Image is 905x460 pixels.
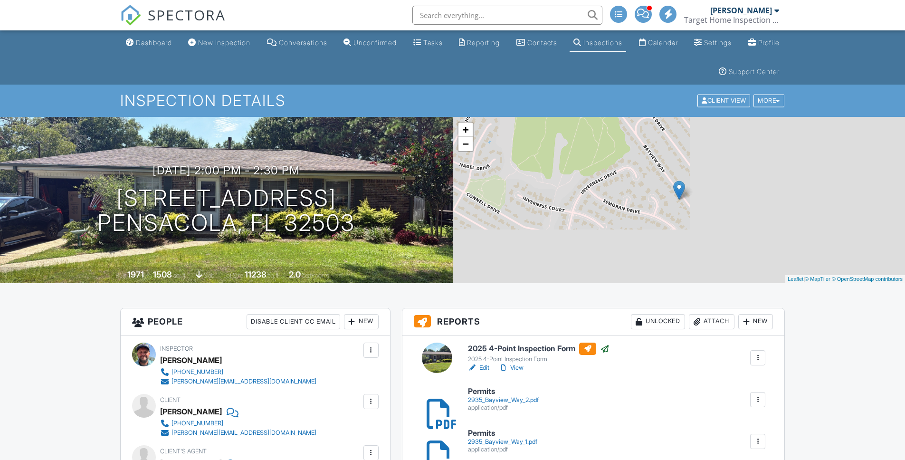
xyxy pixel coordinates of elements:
[527,38,557,47] div: Contacts
[160,345,193,352] span: Inspector
[120,5,141,26] img: The Best Home Inspection Software - Spectora
[171,368,223,376] div: [PHONE_NUMBER]
[468,387,539,412] a: Permits 2935_Bayview_Way_2.pdf application/pdf
[344,314,379,329] div: New
[223,272,243,279] span: Lot Size
[805,276,830,282] a: © MapTiler
[302,272,329,279] span: bathrooms
[160,396,181,403] span: Client
[412,6,602,25] input: Search everything...
[468,355,610,363] div: 2025 4-Point Inspection Form
[160,404,222,419] div: [PERSON_NAME]
[152,164,300,177] h3: [DATE] 2:00 pm - 2:30 pm
[410,34,447,52] a: Tasks
[160,419,316,428] a: [PHONE_NUMBER]
[631,314,685,329] div: Unlocked
[785,275,905,283] div: |
[570,34,626,52] a: Inspections
[127,269,144,279] div: 1971
[635,34,682,52] a: Calendar
[423,38,443,47] div: Tasks
[160,367,316,377] a: [PHONE_NUMBER]
[715,63,783,81] a: Support Center
[289,269,301,279] div: 2.0
[171,429,316,437] div: [PERSON_NAME][EMAIL_ADDRESS][DOMAIN_NAME]
[245,269,267,279] div: 11238
[738,314,773,329] div: New
[160,353,222,367] div: [PERSON_NAME]
[468,343,610,364] a: 2025 4-Point Inspection Form 2025 4-Point Inspection Form
[684,15,779,25] div: Target Home Inspection Co.
[160,448,207,455] span: Client's Agent
[758,38,780,47] div: Profile
[171,420,223,427] div: [PHONE_NUMBER]
[458,137,473,151] a: Zoom out
[468,429,537,453] a: Permits 2935_Bayview_Way_1.pdf application/pdf
[160,428,316,438] a: [PERSON_NAME][EMAIL_ADDRESS][DOMAIN_NAME]
[744,34,783,52] a: Profile
[115,272,126,279] span: Built
[468,429,537,438] h6: Permits
[788,276,803,282] a: Leaflet
[753,95,784,107] div: More
[499,363,524,373] a: View
[136,38,172,47] div: Dashboard
[97,186,355,236] h1: [STREET_ADDRESS] Pensacola, FL 32503
[583,38,622,47] div: Inspections
[247,314,340,329] div: Disable Client CC Email
[121,308,390,335] h3: People
[279,38,327,47] div: Conversations
[468,363,489,373] a: Edit
[198,38,250,47] div: New Inspection
[468,396,539,404] div: 2935_Bayview_Way_2.pdf
[353,38,397,47] div: Unconfirmed
[263,34,331,52] a: Conversations
[458,123,473,137] a: Zoom in
[184,34,254,52] a: New Inspection
[468,438,537,446] div: 2935_Bayview_Way_1.pdf
[832,276,903,282] a: © OpenStreetMap contributors
[268,272,280,279] span: sq.ft.
[468,404,539,412] div: application/pdf
[402,308,785,335] h3: Reports
[704,38,732,47] div: Settings
[729,67,780,76] div: Support Center
[513,34,561,52] a: Contacts
[696,96,753,104] a: Client View
[468,343,610,355] h6: 2025 4-Point Inspection Form
[173,272,187,279] span: sq. ft.
[122,34,176,52] a: Dashboard
[153,269,172,279] div: 1508
[120,13,226,33] a: SPECTORA
[648,38,678,47] div: Calendar
[468,387,539,396] h6: Permits
[204,272,214,279] span: slab
[120,92,785,109] h1: Inspection Details
[160,377,316,386] a: [PERSON_NAME][EMAIL_ADDRESS][DOMAIN_NAME]
[697,95,750,107] div: Client View
[171,378,316,385] div: [PERSON_NAME][EMAIL_ADDRESS][DOMAIN_NAME]
[690,34,735,52] a: Settings
[468,446,537,453] div: application/pdf
[340,34,400,52] a: Unconfirmed
[455,34,504,52] a: Reporting
[148,5,226,25] span: SPECTORA
[467,38,500,47] div: Reporting
[689,314,734,329] div: Attach
[710,6,772,15] div: [PERSON_NAME]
